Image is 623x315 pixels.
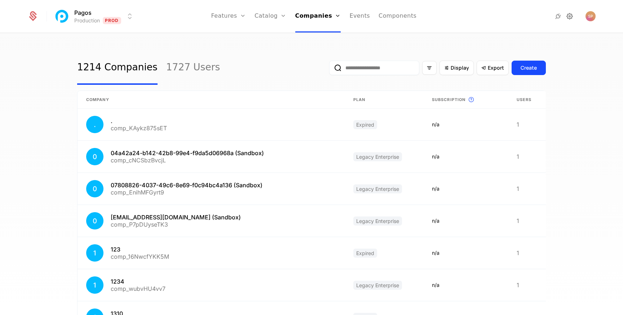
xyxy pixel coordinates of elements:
[53,8,71,25] img: Pagos
[451,64,469,71] span: Display
[77,51,158,85] a: 1214 Companies
[103,17,121,24] span: Prod
[477,61,509,75] button: Export
[56,8,134,24] button: Select environment
[422,61,437,75] button: Filter options
[512,61,546,75] button: Create
[554,12,562,21] a: Integrations
[345,91,423,109] th: Plan
[432,97,465,103] span: Subscription
[586,11,596,21] button: Open user button
[521,64,537,71] div: Create
[78,91,345,109] th: Company
[586,11,596,21] img: Simon Persson
[166,51,220,85] a: 1727 Users
[488,64,504,71] span: Export
[74,8,92,17] span: Pagos
[439,61,474,75] button: Display
[565,12,574,21] a: Settings
[508,91,540,109] th: Users
[74,17,100,24] div: Production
